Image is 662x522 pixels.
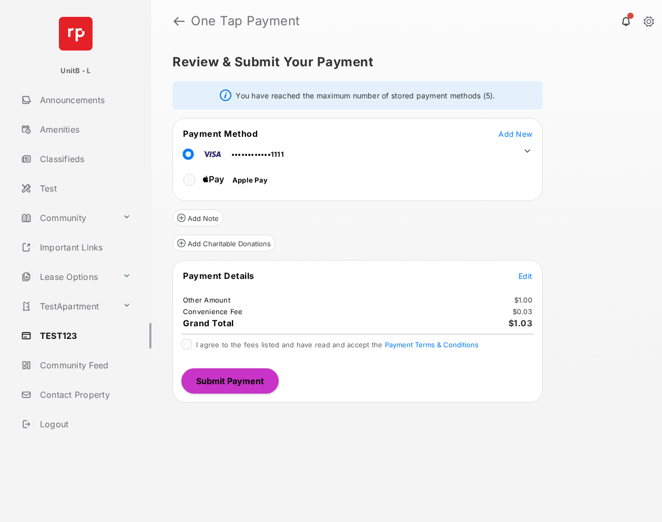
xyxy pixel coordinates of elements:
[518,272,532,280] span: Edit
[59,17,93,51] img: svg+xml;base64,PHN2ZyB4bWxucz0iaHR0cDovL3d3dy53My5vcmcvMjAwMC9zdmciIHdpZHRoPSI2NCIgaGVpZ2h0PSI2NC...
[508,318,533,328] span: $1.03
[17,353,151,378] a: Community Feed
[498,128,532,139] button: Add New
[172,235,276,252] button: Add Charitable Donations
[182,307,243,316] td: Convenience Fee
[17,411,151,437] a: Logout
[196,340,478,349] span: I agree to the fees listed and have read and accept the
[181,368,279,394] button: Submit Payment
[231,150,284,158] span: ••••••••••••1111
[172,209,223,226] button: Add Note
[183,128,258,139] span: Payment Method
[498,129,532,138] span: Add New
[17,323,151,348] a: TEST123
[60,66,90,76] p: UnitB - L
[512,307,533,316] td: $0.03
[17,235,135,260] a: Important Links
[172,81,543,109] div: You have reached the maximum number of stored payment methods (5).
[191,15,300,27] strong: One Tap Payment
[17,264,118,289] a: Lease Options
[183,270,254,281] span: Payment Details
[232,176,268,184] span: Apple Pay
[17,205,118,230] a: Community
[172,56,633,68] h5: Review & Submit Your Payment
[385,340,478,349] button: I agree to the fees listed and have read and accept the
[518,270,532,281] button: Edit
[17,294,118,319] a: TestApartment
[183,318,234,328] span: Grand Total
[17,117,151,142] a: Amenities
[17,176,151,201] a: Test
[17,382,151,407] a: Contact Property
[17,146,151,172] a: Classifieds
[514,295,533,305] td: $1.00
[17,87,151,113] a: Announcements
[182,295,231,305] td: Other Amount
